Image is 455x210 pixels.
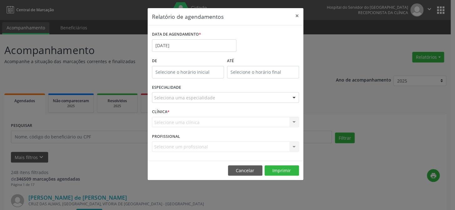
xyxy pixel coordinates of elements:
input: Selecione uma data ou intervalo [152,39,236,52]
label: De [152,56,224,66]
label: CLÍNICA [152,107,169,117]
label: DATA DE AGENDAMENTO [152,30,201,39]
label: ESPECIALIDADE [152,83,181,92]
button: Cancelar [228,165,262,176]
input: Selecione o horário final [227,66,299,78]
input: Selecione o horário inicial [152,66,224,78]
button: Imprimir [265,165,299,176]
label: PROFISSIONAL [152,132,180,141]
h5: Relatório de agendamentos [152,12,224,21]
button: Close [291,8,303,23]
span: Seleciona uma especialidade [154,94,215,101]
label: ATÉ [227,56,299,66]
